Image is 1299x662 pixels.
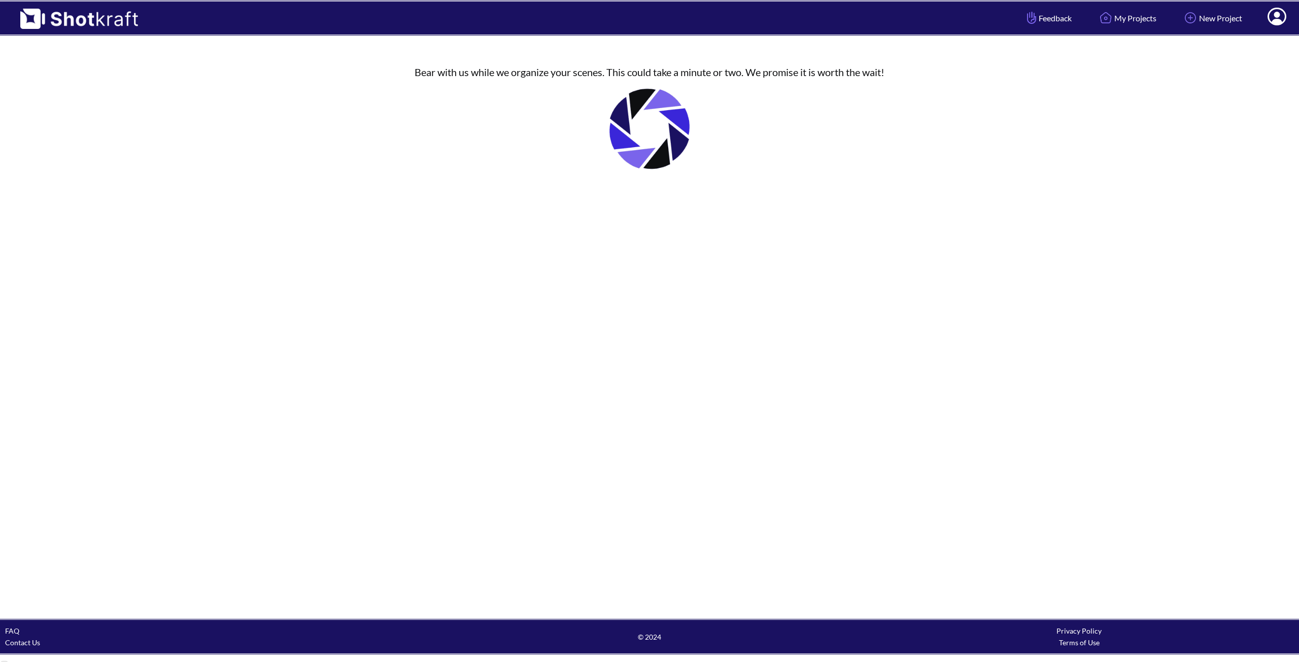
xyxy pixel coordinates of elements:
a: My Projects [1089,5,1164,31]
div: Privacy Policy [864,625,1294,637]
a: Contact Us [5,638,40,647]
span: © 2024 [435,631,865,643]
img: Add Icon [1182,9,1199,26]
div: Terms of Use [864,637,1294,648]
a: New Project [1174,5,1250,31]
img: Hand Icon [1024,9,1039,26]
img: Loading.. [599,78,700,180]
a: FAQ [5,626,19,635]
span: Feedback [1024,12,1072,24]
img: Home Icon [1097,9,1114,26]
